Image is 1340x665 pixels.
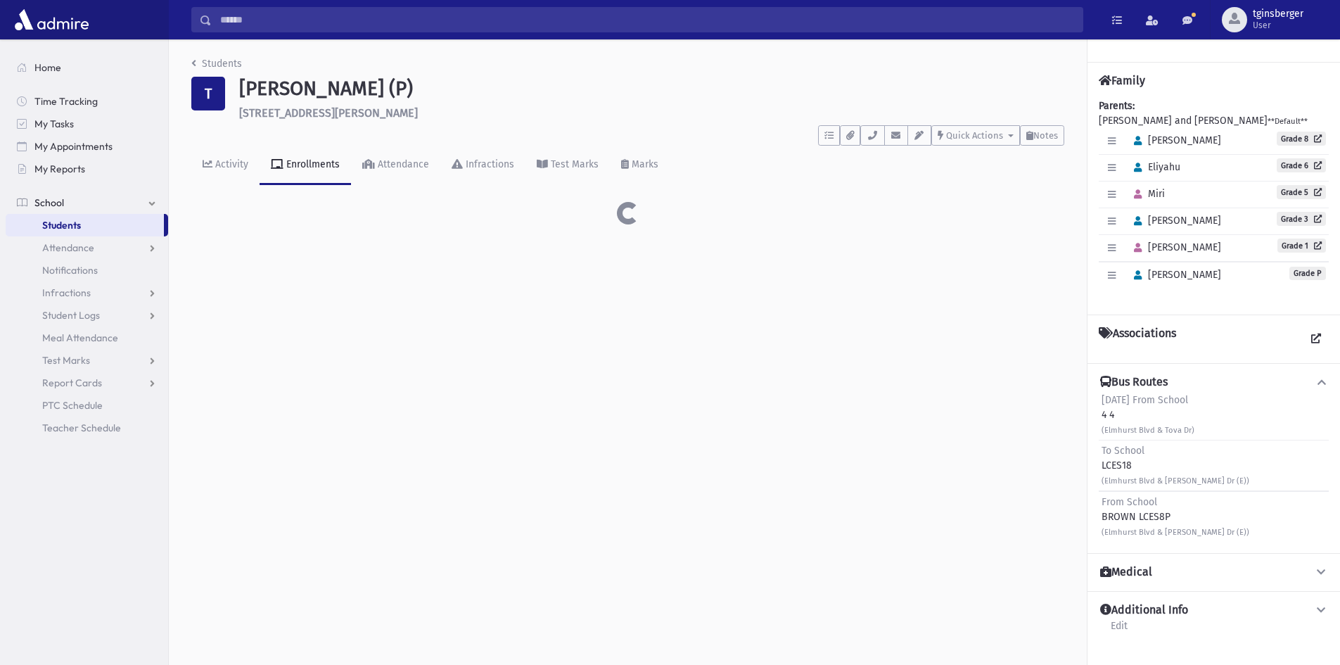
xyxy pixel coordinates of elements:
[1099,565,1329,580] button: Medical
[1099,74,1145,87] h4: Family
[34,140,113,153] span: My Appointments
[1277,185,1326,199] a: Grade 5
[11,6,92,34] img: AdmirePro
[610,146,670,185] a: Marks
[239,106,1064,120] h6: [STREET_ADDRESS][PERSON_NAME]
[1128,241,1221,253] span: [PERSON_NAME]
[6,417,168,439] a: Teacher Schedule
[1102,528,1249,537] small: (Elmhurst Blvd & [PERSON_NAME] Dr (E))
[1277,239,1326,253] a: Grade 1
[931,125,1020,146] button: Quick Actions
[1303,327,1329,352] a: View all Associations
[629,158,658,170] div: Marks
[6,304,168,327] a: Student Logs
[1102,496,1157,508] span: From School
[1102,476,1249,486] small: (Elmhurst Blvd & [PERSON_NAME] Dr (E))
[351,146,440,185] a: Attendance
[1253,20,1303,31] span: User
[42,399,103,412] span: PTC Schedule
[1253,8,1303,20] span: tginsberger
[34,61,61,74] span: Home
[34,118,74,130] span: My Tasks
[6,372,168,394] a: Report Cards
[6,327,168,349] a: Meal Attendance
[6,90,168,113] a: Time Tracking
[1277,158,1326,172] a: Grade 6
[42,241,94,254] span: Attendance
[1099,100,1135,112] b: Parents:
[1128,134,1221,146] span: [PERSON_NAME]
[239,77,1064,101] h1: [PERSON_NAME] (P)
[6,214,164,236] a: Students
[6,349,168,372] a: Test Marks
[6,394,168,417] a: PTC Schedule
[1128,161,1180,173] span: Eliyahu
[260,146,351,185] a: Enrollments
[1277,212,1326,226] a: Grade 3
[375,158,429,170] div: Attendance
[6,281,168,304] a: Infractions
[42,422,121,434] span: Teacher Schedule
[1102,495,1249,539] div: BROWN LCES8P
[42,264,98,277] span: Notifications
[1100,375,1168,390] h4: Bus Routes
[6,236,168,259] a: Attendance
[1102,393,1194,437] div: 4 4
[212,158,248,170] div: Activity
[1128,215,1221,227] span: [PERSON_NAME]
[42,354,90,367] span: Test Marks
[34,95,98,108] span: Time Tracking
[34,196,64,209] span: School
[1110,618,1128,643] a: Edit
[6,56,168,79] a: Home
[1128,269,1221,281] span: [PERSON_NAME]
[34,163,85,175] span: My Reports
[1289,267,1326,280] span: Grade P
[1102,426,1194,435] small: (Elmhurst Blvd & Tova Dr)
[1277,132,1326,146] a: Grade 8
[1033,130,1058,141] span: Notes
[1102,443,1249,488] div: LCES18
[1100,603,1188,618] h4: Additional Info
[1099,603,1329,618] button: Additional Info
[6,259,168,281] a: Notifications
[42,309,100,322] span: Student Logs
[1020,125,1064,146] button: Notes
[6,135,168,158] a: My Appointments
[440,146,525,185] a: Infractions
[1099,327,1176,352] h4: Associations
[42,331,118,344] span: Meal Attendance
[525,146,610,185] a: Test Marks
[191,146,260,185] a: Activity
[191,58,242,70] a: Students
[191,56,242,77] nav: breadcrumb
[6,113,168,135] a: My Tasks
[1099,375,1329,390] button: Bus Routes
[42,376,102,389] span: Report Cards
[6,158,168,180] a: My Reports
[42,219,81,232] span: Students
[1099,99,1329,303] div: [PERSON_NAME] and [PERSON_NAME]
[283,158,340,170] div: Enrollments
[1102,445,1144,457] span: To School
[1100,565,1152,580] h4: Medical
[548,158,599,170] div: Test Marks
[191,77,225,110] div: T
[1128,188,1165,200] span: Miri
[42,286,91,299] span: Infractions
[946,130,1003,141] span: Quick Actions
[212,7,1083,32] input: Search
[6,191,168,214] a: School
[463,158,514,170] div: Infractions
[1102,394,1188,406] span: [DATE] From School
